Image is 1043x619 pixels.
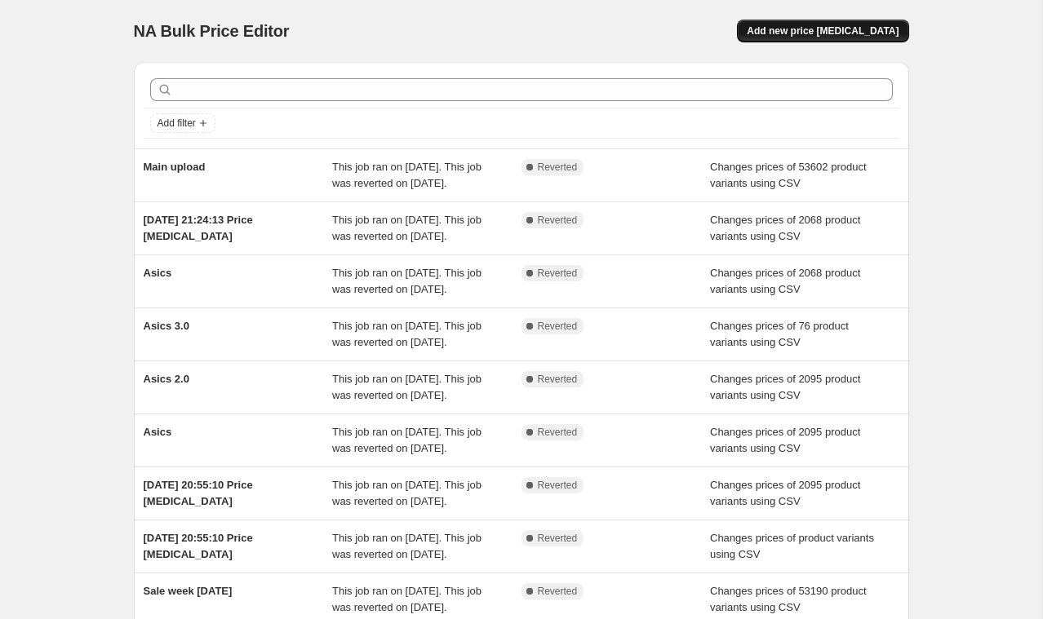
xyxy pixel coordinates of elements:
span: This job ran on [DATE]. This job was reverted on [DATE]. [332,426,482,454]
span: Changes prices of 53190 product variants using CSV [710,585,867,613]
span: Changes prices of product variants using CSV [710,532,874,560]
span: Changes prices of 2068 product variants using CSV [710,214,860,242]
span: This job ran on [DATE]. This job was reverted on [DATE]. [332,532,482,560]
span: Changes prices of 76 product variants using CSV [710,320,849,348]
button: Add new price [MEDICAL_DATA] [737,20,908,42]
span: This job ran on [DATE]. This job was reverted on [DATE]. [332,585,482,613]
span: [DATE] 20:55:10 Price [MEDICAL_DATA] [144,532,253,560]
span: Changes prices of 2068 product variants using CSV [710,267,860,295]
span: Changes prices of 2095 product variants using CSV [710,426,860,454]
span: Add new price [MEDICAL_DATA] [747,24,899,38]
span: Main upload [144,161,206,173]
span: Sale week [DATE] [144,585,233,597]
span: This job ran on [DATE]. This job was reverted on [DATE]. [332,373,482,401]
span: This job ran on [DATE]. This job was reverted on [DATE]. [332,320,482,348]
span: Reverted [538,585,578,598]
span: NA Bulk Price Editor [134,22,290,40]
button: Add filter [150,113,215,133]
span: Changes prices of 2095 product variants using CSV [710,373,860,401]
span: [DATE] 21:24:13 Price [MEDICAL_DATA] [144,214,253,242]
span: Reverted [538,479,578,492]
span: This job ran on [DATE]. This job was reverted on [DATE]. [332,214,482,242]
span: Reverted [538,373,578,386]
span: Asics 3.0 [144,320,189,332]
span: Asics [144,426,172,438]
span: Reverted [538,214,578,227]
span: This job ran on [DATE]. This job was reverted on [DATE]. [332,267,482,295]
span: Changes prices of 2095 product variants using CSV [710,479,860,507]
span: This job ran on [DATE]. This job was reverted on [DATE]. [332,161,482,189]
span: Asics [144,267,172,279]
span: Reverted [538,426,578,439]
span: Reverted [538,320,578,333]
span: Reverted [538,161,578,174]
span: Reverted [538,532,578,545]
span: [DATE] 20:55:10 Price [MEDICAL_DATA] [144,479,253,507]
span: Changes prices of 53602 product variants using CSV [710,161,867,189]
span: Asics 2.0 [144,373,189,385]
span: Reverted [538,267,578,280]
span: This job ran on [DATE]. This job was reverted on [DATE]. [332,479,482,507]
span: Add filter [158,117,196,130]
